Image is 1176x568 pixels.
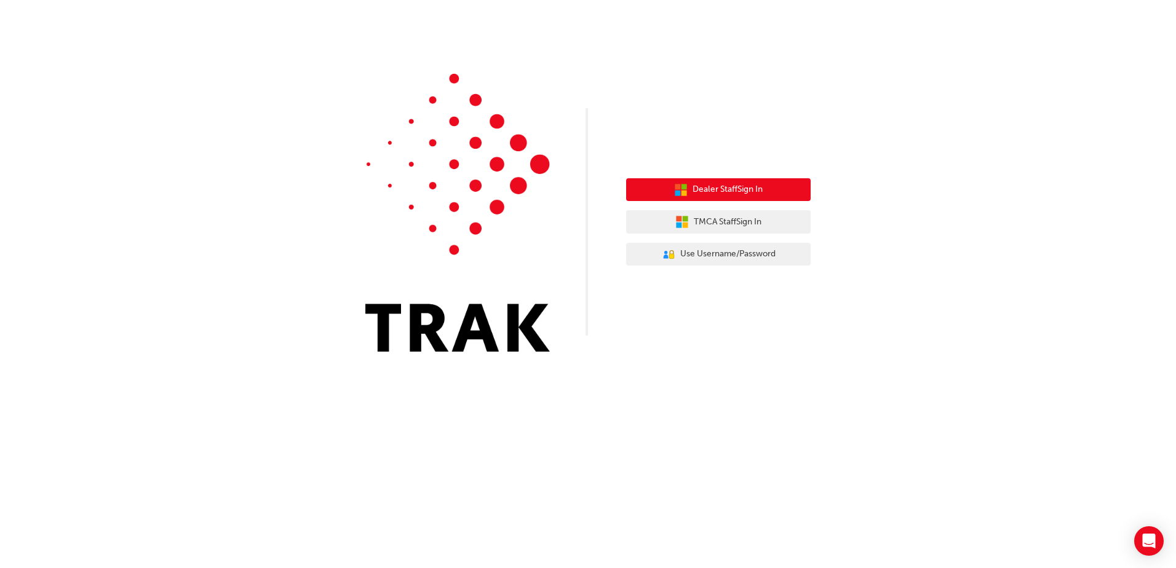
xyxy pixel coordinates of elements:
[626,243,811,266] button: Use Username/Password
[693,183,763,197] span: Dealer Staff Sign In
[694,215,761,229] span: TMCA Staff Sign In
[626,210,811,234] button: TMCA StaffSign In
[1134,526,1164,556] div: Open Intercom Messenger
[365,74,550,352] img: Trak
[680,247,776,261] span: Use Username/Password
[626,178,811,202] button: Dealer StaffSign In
